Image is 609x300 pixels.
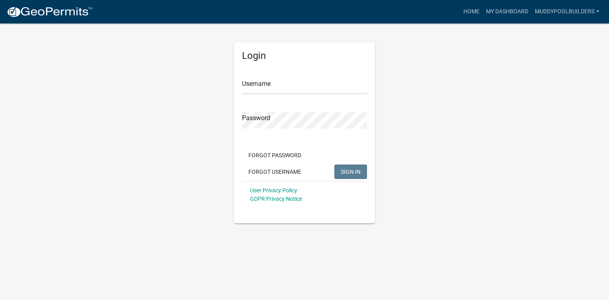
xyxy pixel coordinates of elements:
[242,165,308,179] button: Forgot Username
[460,4,483,19] a: Home
[242,148,308,162] button: Forgot Password
[341,168,361,175] span: SIGN IN
[250,196,302,202] a: GDPR Privacy Notice
[250,187,297,194] a: User Privacy Policy
[242,50,367,62] h5: Login
[483,4,532,19] a: My Dashboard
[334,165,367,179] button: SIGN IN
[532,4,603,19] a: Muddypoolbuilders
